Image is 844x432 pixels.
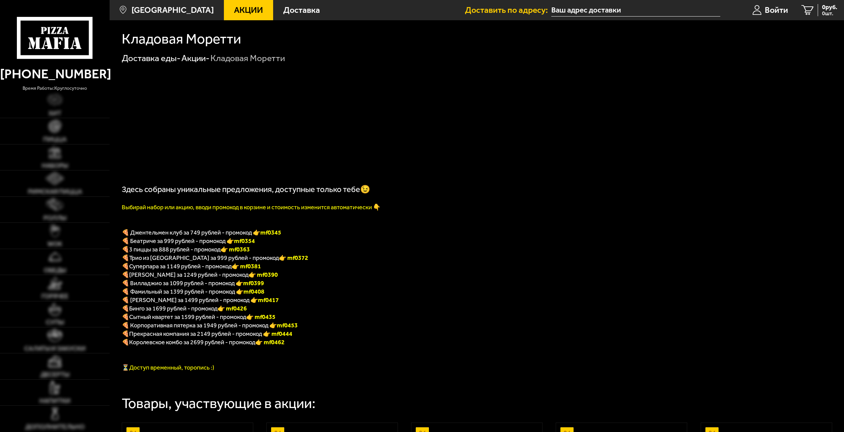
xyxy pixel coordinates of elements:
span: Супы [46,319,64,325]
h1: Кладовая Моретти [122,32,241,46]
b: 🍕 [122,305,129,312]
span: 🍕 Джентельмен клуб за 749 рублей - промокод 👉 [122,229,281,236]
font: 👉 mf0462 [255,339,285,346]
div: Кладовая Моретти [210,53,285,64]
font: 🍕 [122,330,129,337]
span: Доставка [283,6,320,14]
span: Обеды [44,267,66,273]
input: Ваш адрес доставки [551,4,720,17]
span: Бинго за 1699 рублей - промокод [129,305,217,312]
span: ⏳Доступ временный, торопись :) [122,364,214,371]
font: 🍕 [122,246,129,253]
span: [PERSON_NAME] за 1249 рублей - промокод [129,271,249,278]
span: Акции [234,6,263,14]
b: 👉 mf0426 [217,305,247,312]
span: Роллы [43,215,66,221]
span: 0 шт. [822,11,837,16]
span: 🍕 Корпоративная пятерка за 1949 рублей - промокод 👉 [122,322,298,329]
font: 🍕 [122,254,129,262]
b: mf0345 [260,229,281,236]
span: 3 пиццы за 888 рублей - промокод [129,246,221,253]
font: 🍕 [122,263,129,270]
font: 👉 mf0372 [279,254,308,262]
b: 👉 mf0435 [246,313,275,321]
b: mf0408 [243,288,264,295]
font: 🍕 [122,339,129,346]
font: 👉 mf0363 [221,246,250,253]
a: Доставка еды- [122,53,180,63]
span: 🍕 Фамильный за 1399 рублей - промокод 👉 [122,288,264,295]
b: 🍕 [122,271,129,278]
font: 👉 mf0444 [263,330,292,337]
span: [GEOGRAPHIC_DATA] [132,6,214,14]
span: 🍕 [PERSON_NAME] за 1499 рублей - промокод 👉 [122,296,279,304]
b: mf0354 [234,237,255,245]
b: 👉 mf0390 [249,271,278,278]
span: Салаты и закуски [24,345,86,352]
span: Пицца [43,136,66,142]
span: Дополнительно [25,424,85,430]
span: Римская пицца [28,188,82,195]
span: Войти [765,6,788,14]
span: Десерты [40,371,69,378]
span: Наборы [42,162,68,169]
div: Товары, участвующие в акции: [122,397,316,411]
span: Трио из [GEOGRAPHIC_DATA] за 999 рублей - промокод [129,254,279,262]
b: 🍕 [122,313,129,321]
span: Суперпара за 1149 рублей - промокод [129,263,232,270]
span: Горячее [41,293,68,299]
font: 👉 mf0381 [232,263,261,270]
span: Прекрасная компания за 2149 рублей - промокод [129,330,263,337]
span: Сытный квартет за 1599 рублей - промокод [129,313,246,321]
span: Хит [49,110,61,116]
span: 0 руб. [822,4,837,10]
span: Напитки [39,398,70,404]
b: mf0417 [258,296,279,304]
span: Здесь собраны уникальные предложения, доступные только тебе😉 [122,185,370,194]
b: mf0399 [243,279,264,287]
span: 🍕 Вилладжио за 1099 рублей - промокод 👉 [122,279,264,287]
b: mf0453 [277,322,298,329]
span: 🍕 Беатриче за 999 рублей - промокод 👉 [122,237,255,245]
font: Выбирай набор или акцию, вводи промокод в корзине и стоимость изменится автоматически 👇 [122,204,380,211]
span: WOK [48,241,62,247]
a: Акции- [181,53,209,63]
span: Доставить по адресу: [465,6,551,14]
span: Королевское комбо за 2699 рублей - промокод [129,339,255,346]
